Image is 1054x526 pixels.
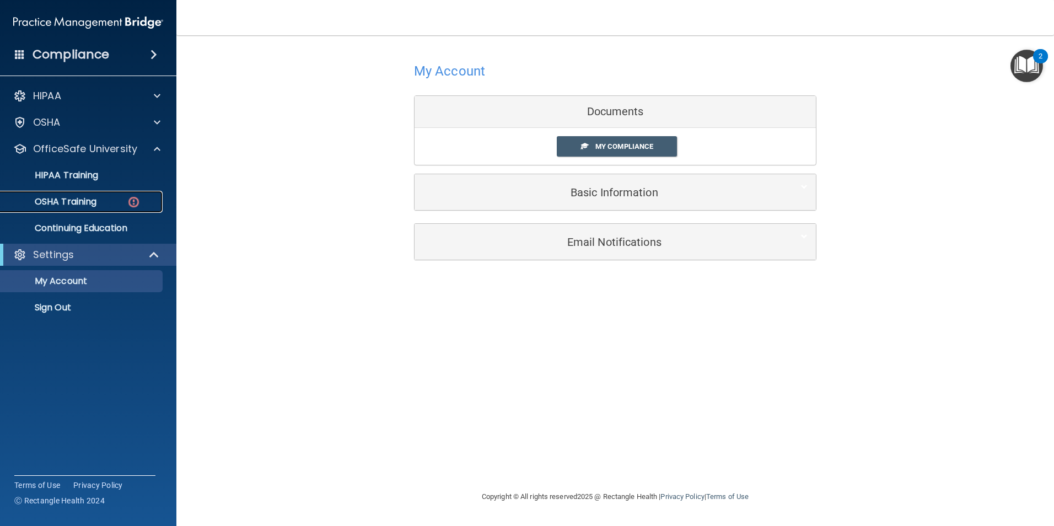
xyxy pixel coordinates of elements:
p: OSHA [33,116,61,129]
p: Sign Out [7,302,158,313]
div: 2 [1039,56,1042,71]
div: Documents [415,96,816,128]
p: OfficeSafe University [33,142,137,155]
div: Copyright © All rights reserved 2025 @ Rectangle Health | | [414,479,816,514]
a: Privacy Policy [73,480,123,491]
p: My Account [7,276,158,287]
img: PMB logo [13,12,163,34]
p: Settings [33,248,74,261]
span: My Compliance [595,142,653,151]
button: Open Resource Center, 2 new notifications [1010,50,1043,82]
p: HIPAA Training [7,170,98,181]
h5: Email Notifications [423,236,774,248]
iframe: Drift Widget Chat Controller [863,448,1041,492]
h5: Basic Information [423,186,774,198]
a: Basic Information [423,180,808,205]
img: danger-circle.6113f641.png [127,195,141,209]
span: Ⓒ Rectangle Health 2024 [14,495,105,506]
a: OSHA [13,116,160,129]
a: Settings [13,248,160,261]
a: HIPAA [13,89,160,103]
p: Continuing Education [7,223,158,234]
p: OSHA Training [7,196,96,207]
a: Email Notifications [423,229,808,254]
h4: My Account [414,64,485,78]
a: OfficeSafe University [13,142,160,155]
a: Privacy Policy [660,492,704,501]
a: Terms of Use [706,492,749,501]
a: Terms of Use [14,480,60,491]
h4: Compliance [33,47,109,62]
p: HIPAA [33,89,61,103]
